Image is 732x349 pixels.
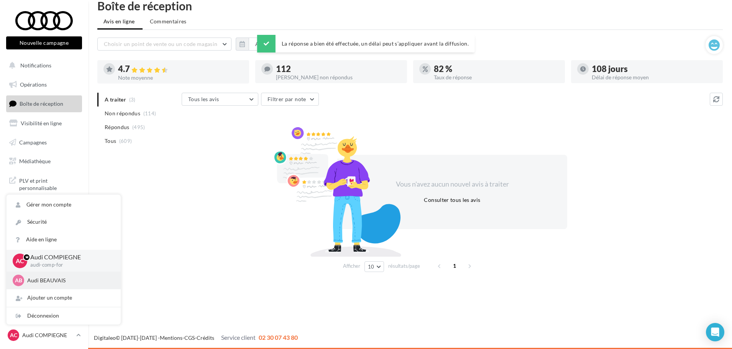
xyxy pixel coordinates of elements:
[7,213,121,231] a: Sécurité
[259,334,298,341] span: 02 30 07 43 80
[5,95,84,112] a: Boîte de réception
[5,57,80,74] button: Notifications
[105,137,116,145] span: Tous
[386,179,518,189] div: Vous n'avez aucun nouvel avis à traiter
[150,18,187,25] span: Commentaires
[132,124,145,130] span: (495)
[7,307,121,324] div: Déconnexion
[5,115,84,131] a: Visibilité en ligne
[118,65,243,74] div: 4.7
[105,110,140,117] span: Non répondus
[592,65,717,73] div: 108 jours
[160,334,182,341] a: Mentions
[6,36,82,49] button: Nouvelle campagne
[434,65,559,73] div: 82 %
[10,331,17,339] span: AC
[105,123,130,131] span: Répondus
[364,261,384,272] button: 10
[30,253,108,262] p: Audi COMPIEGNE
[197,334,214,341] a: Crédits
[5,172,84,195] a: PLV et print personnalisable
[592,75,717,80] div: Délai de réponse moyen
[184,334,195,341] a: CGS
[7,289,121,306] div: Ajouter un compte
[104,41,217,47] span: Choisir un point de vente ou un code magasin
[94,334,298,341] span: © [DATE]-[DATE] - - -
[448,260,461,272] span: 1
[236,38,282,51] button: Au total
[368,264,374,270] span: 10
[706,323,724,341] div: Open Intercom Messenger
[7,231,121,248] a: Aide en ligne
[421,195,483,205] button: Consulter tous les avis
[94,334,116,341] a: Digitaleo
[15,277,22,284] span: AB
[97,38,231,51] button: Choisir un point de vente ou un code magasin
[7,196,121,213] a: Gérer mon compte
[20,81,47,88] span: Opérations
[19,175,79,192] span: PLV et print personnalisable
[143,110,156,116] span: (114)
[249,38,282,51] button: Au total
[188,96,219,102] span: Tous les avis
[16,256,24,265] span: AC
[5,77,84,93] a: Opérations
[19,158,51,164] span: Médiathèque
[30,262,108,269] p: audi-comp-for
[6,328,82,342] a: AC Audi COMPIEGNE
[5,153,84,169] a: Médiathèque
[343,262,360,270] span: Afficher
[20,100,63,107] span: Boîte de réception
[27,277,112,284] p: Audi BEAUVAIS
[5,134,84,151] a: Campagnes
[257,35,475,52] div: La réponse a bien été effectuée, un délai peut s’appliquer avant la diffusion.
[20,62,51,69] span: Notifications
[388,262,420,270] span: résultats/page
[22,331,73,339] p: Audi COMPIEGNE
[118,75,243,80] div: Note moyenne
[434,75,559,80] div: Taux de réponse
[19,139,47,145] span: Campagnes
[261,93,319,106] button: Filtrer par note
[21,120,62,126] span: Visibilité en ligne
[221,334,256,341] span: Service client
[182,93,258,106] button: Tous les avis
[276,75,401,80] div: [PERSON_NAME] non répondus
[276,65,401,73] div: 112
[119,138,132,144] span: (609)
